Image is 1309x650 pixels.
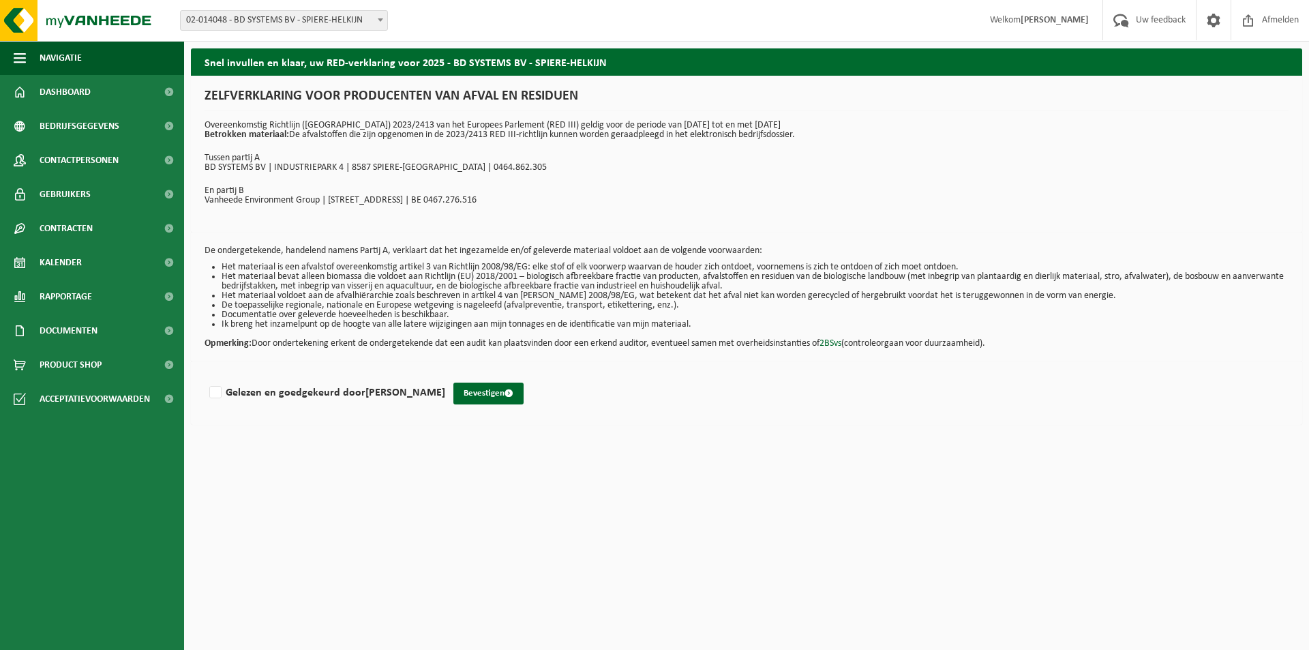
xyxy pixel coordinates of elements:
li: Het materiaal bevat alleen biomassa die voldoet aan Richtlijn (EU) 2018/2001 – biologisch afbreek... [222,272,1289,291]
a: 2BSvs [819,338,841,349]
li: Documentatie over geleverde hoeveelheden is beschikbaar. [222,310,1289,320]
span: Rapportage [40,280,92,314]
span: Gebruikers [40,177,91,211]
label: Gelezen en goedgekeurd door [207,383,445,403]
li: Het materiaal is een afvalstof overeenkomstig artikel 3 van Richtlijn 2008/98/EG: elke stof of el... [222,263,1289,272]
strong: [PERSON_NAME] [1021,15,1089,25]
p: Door ondertekening erkent de ondergetekende dat een audit kan plaatsvinden door een erkend audito... [205,329,1289,349]
span: Contracten [40,211,93,246]
strong: Opmerking: [205,338,252,349]
span: Bedrijfsgegevens [40,109,119,143]
li: De toepasselijke regionale, nationale en Europese wetgeving is nageleefd (afvalpreventie, transpo... [222,301,1289,310]
span: Navigatie [40,41,82,75]
li: Ik breng het inzamelpunt op de hoogte van alle latere wijzigingen aan mijn tonnages en de identif... [222,320,1289,329]
p: De ondergetekende, handelend namens Partij A, verklaart dat het ingezamelde en/of geleverde mater... [205,246,1289,256]
h2: Snel invullen en klaar, uw RED-verklaring voor 2025 - BD SYSTEMS BV - SPIERE-HELKIJN [191,48,1302,75]
span: Kalender [40,246,82,280]
h1: ZELFVERKLARING VOOR PRODUCENTEN VAN AFVAL EN RESIDUEN [205,89,1289,110]
span: Contactpersonen [40,143,119,177]
p: BD SYSTEMS BV | INDUSTRIEPARK 4 | 8587 SPIERE-[GEOGRAPHIC_DATA] | 0464.862.305 [205,163,1289,173]
p: Vanheede Environment Group | [STREET_ADDRESS] | BE 0467.276.516 [205,196,1289,205]
strong: Betrokken materiaal: [205,130,289,140]
p: En partij B [205,186,1289,196]
p: Tussen partij A [205,153,1289,163]
li: Het materiaal voldoet aan de afvalhiërarchie zoals beschreven in artikel 4 van [PERSON_NAME] 2008... [222,291,1289,301]
span: Product Shop [40,348,102,382]
button: Bevestigen [453,383,524,404]
p: Overeenkomstig Richtlijn ([GEOGRAPHIC_DATA]) 2023/2413 van het Europees Parlement (RED III) geldi... [205,121,1289,140]
span: Dashboard [40,75,91,109]
span: Acceptatievoorwaarden [40,382,150,416]
span: 02-014048 - BD SYSTEMS BV - SPIERE-HELKIJN [181,11,387,30]
span: 02-014048 - BD SYSTEMS BV - SPIERE-HELKIJN [180,10,388,31]
strong: [PERSON_NAME] [365,387,445,398]
span: Documenten [40,314,97,348]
